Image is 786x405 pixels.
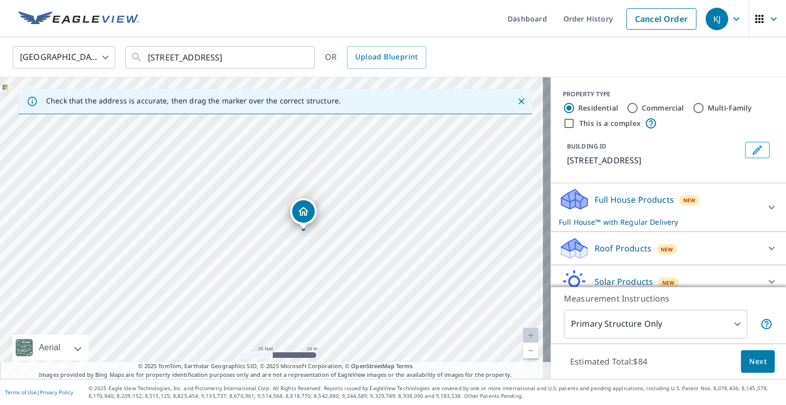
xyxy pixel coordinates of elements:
p: Estimated Total: $84 [562,350,656,373]
div: Dropped pin, building 1, Residential property, 9205 Trenta Ln Louisville, KY 40291 [290,198,317,230]
p: | [5,389,73,395]
label: Commercial [642,103,684,113]
button: Next [741,350,775,373]
p: Measurement Instructions [564,292,773,305]
span: New [662,279,675,287]
label: Multi-Family [708,103,752,113]
div: Roof ProductsNew [559,236,778,261]
div: Aerial [12,335,89,360]
div: KJ [706,8,728,30]
div: OR [325,46,426,69]
button: Close [515,95,528,108]
p: [STREET_ADDRESS] [567,154,741,166]
a: Current Level 20, Zoom Out [523,343,538,358]
button: Edit building 1 [745,142,770,158]
span: New [683,196,696,204]
span: Next [749,355,767,368]
div: Solar ProductsNew [559,269,778,294]
span: New [661,245,673,253]
div: [GEOGRAPHIC_DATA] [13,43,115,72]
a: Terms of Use [5,389,37,396]
a: Cancel Order [626,8,696,30]
div: PROPERTY TYPE [563,90,774,99]
label: Residential [578,103,618,113]
p: Full House Products [595,194,674,206]
span: Your report will include only the primary structure on the property. For example, a detached gara... [760,318,773,330]
a: OpenStreetMap [351,362,394,370]
div: Aerial [36,335,63,360]
p: Full House™ with Regular Delivery [559,217,759,227]
img: EV Logo [18,11,139,27]
p: Roof Products [595,242,651,254]
a: Privacy Policy [40,389,73,396]
p: Solar Products [595,275,653,288]
div: Primary Structure Only [564,310,747,338]
input: Search by address or latitude-longitude [148,43,294,72]
a: Current Level 20, Zoom In Disabled [523,328,538,343]
p: BUILDING ID [567,142,606,151]
div: Full House ProductsNewFull House™ with Regular Delivery [559,187,778,227]
a: Upload Blueprint [347,46,426,69]
a: Terms [396,362,413,370]
p: © 2025 Eagle View Technologies, Inc. and Pictometry International Corp. All Rights Reserved. Repo... [89,385,781,400]
p: Check that the address is accurate, then drag the marker over the correct structure. [46,96,341,105]
span: Upload Blueprint [355,51,418,63]
label: This is a complex [579,118,641,129]
span: © 2025 TomTom, Earthstar Geographics SIO, © 2025 Microsoft Corporation, © [138,362,413,371]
